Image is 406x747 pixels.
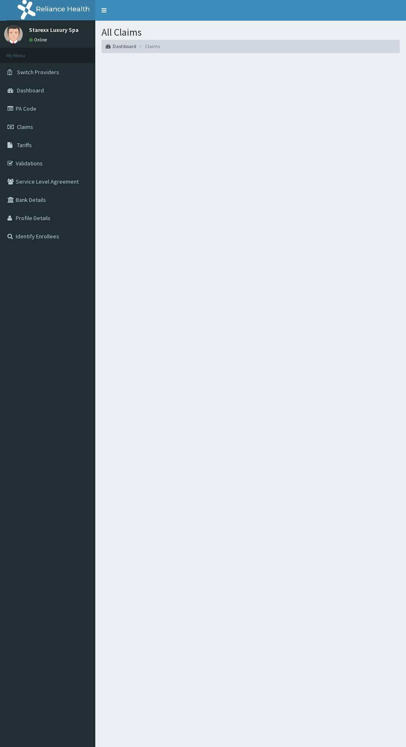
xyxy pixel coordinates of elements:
[17,123,33,131] span: Claims
[29,37,49,43] a: Online
[29,27,79,33] p: Starexx Luxury Spa
[137,43,160,50] li: Claims
[17,141,32,149] span: Tariffs
[17,87,44,94] span: Dashboard
[17,68,59,76] span: Switch Providers
[101,27,400,38] h1: All Claims
[4,25,23,44] img: User Image
[106,43,136,50] a: Dashboard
